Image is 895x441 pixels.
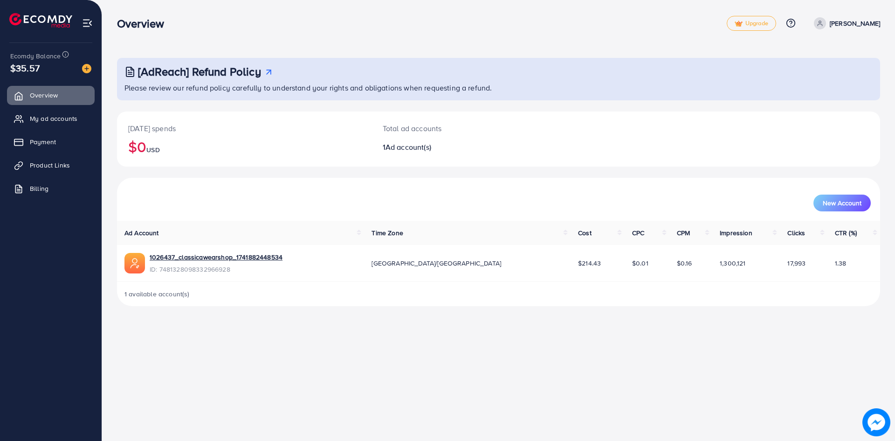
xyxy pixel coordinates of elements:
img: image [865,411,888,434]
h2: $0 [128,138,360,155]
h2: 1 [383,143,551,152]
a: Billing [7,179,95,198]
p: [PERSON_NAME] [830,18,880,29]
img: tick [735,21,743,27]
span: Time Zone [372,228,403,238]
span: $35.57 [10,61,40,75]
p: Please review our refund policy carefully to understand your rights and obligations when requesti... [124,82,874,93]
img: ic-ads-acc.e4c84228.svg [124,253,145,273]
span: CTR (%) [835,228,857,238]
h3: [AdReach] Refund Policy [138,65,261,78]
span: Ad Account [124,228,159,238]
span: Product Links [30,161,70,170]
span: 1 available account(s) [124,289,190,299]
h3: Overview [117,17,172,30]
span: 1,300,121 [720,259,745,268]
span: USD [146,145,159,154]
span: CPC [632,228,644,238]
span: Upgrade [735,20,768,27]
span: Overview [30,91,58,100]
span: Payment [30,137,56,147]
span: Cost [578,228,592,238]
span: $0.01 [632,259,648,268]
span: 1.38 [835,259,847,268]
img: menu [82,18,93,28]
a: 1026437_classicawearshop_1741882448534 [150,252,282,262]
p: Total ad accounts [383,123,551,134]
span: Clicks [787,228,805,238]
span: My ad accounts [30,114,77,123]
span: [GEOGRAPHIC_DATA]/[GEOGRAPHIC_DATA] [372,259,501,268]
a: My ad accounts [7,109,95,128]
span: Impression [720,228,752,238]
button: New Account [813,195,871,211]
span: New Account [823,200,861,206]
img: logo [9,13,72,28]
a: Product Links [7,156,95,175]
span: Ecomdy Balance [10,51,61,61]
a: tickUpgrade [727,16,776,31]
a: [PERSON_NAME] [810,17,880,29]
span: Ad account(s) [386,142,431,152]
span: Billing [30,184,48,193]
a: Overview [7,86,95,105]
a: Payment [7,133,95,151]
p: [DATE] spends [128,123,360,134]
span: ID: 7481328098332966928 [150,265,282,274]
img: image [82,64,91,73]
span: $214.43 [578,259,601,268]
span: CPM [677,228,690,238]
span: 17,993 [787,259,805,268]
span: $0.16 [677,259,692,268]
